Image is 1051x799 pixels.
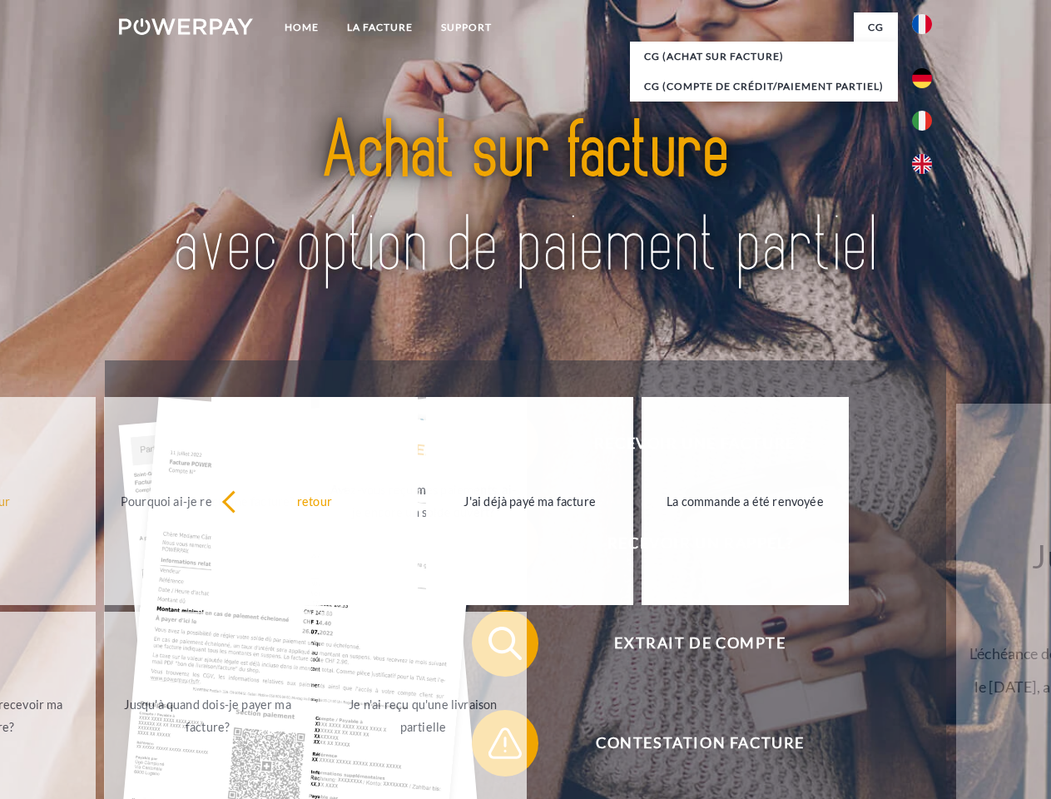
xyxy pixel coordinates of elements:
[221,489,409,512] div: retour
[114,693,301,738] div: Jusqu'à quand dois-je payer ma facture?
[472,710,905,777] button: Contestation Facture
[912,154,932,174] img: en
[496,710,904,777] span: Contestation Facture
[114,489,301,512] div: Pourquoi ai-je reçu une facture?
[159,80,892,319] img: title-powerpay_fr.svg
[472,610,905,677] button: Extrait de compte
[912,68,932,88] img: de
[330,693,517,738] div: Je n'ai reçu qu'une livraison partielle
[119,18,253,35] img: logo-powerpay-white.svg
[427,12,506,42] a: Support
[912,111,932,131] img: it
[630,42,898,72] a: CG (achat sur facture)
[912,14,932,34] img: fr
[333,12,427,42] a: LA FACTURE
[652,489,839,512] div: La commande a été renvoyée
[436,489,623,512] div: J'ai déjà payé ma facture
[854,12,898,42] a: CG
[496,610,904,677] span: Extrait de compte
[630,72,898,102] a: CG (Compte de crédit/paiement partiel)
[270,12,333,42] a: Home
